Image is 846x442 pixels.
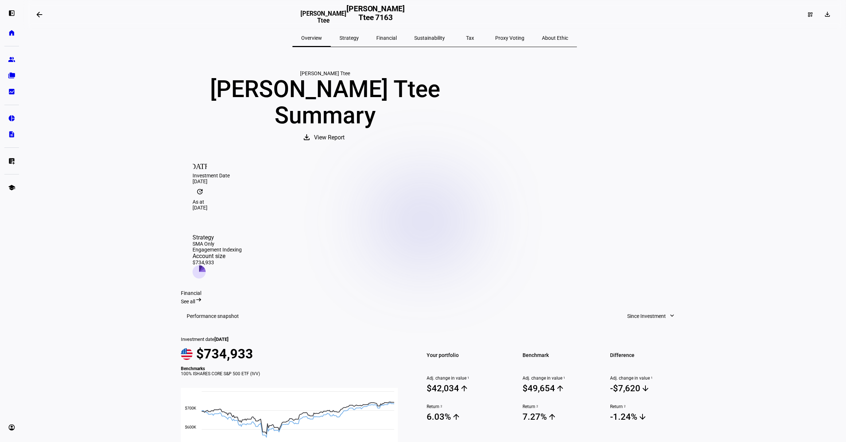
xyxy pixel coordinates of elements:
[295,129,355,146] button: View Report
[193,253,242,260] div: Account size
[523,411,601,422] span: 7.27%
[300,10,346,24] h3: [PERSON_NAME] Ttee
[627,309,666,323] span: Since Investment
[185,425,196,430] text: $600K
[414,35,445,41] span: Sustainability
[641,384,650,393] mat-icon: arrow_downward
[650,376,653,381] sup: 1
[8,88,15,95] eth-mat-symbol: bid_landscape
[427,350,505,360] span: Your portfolio
[8,131,15,138] eth-mat-symbol: description
[8,184,15,191] eth-mat-symbol: school
[193,173,677,178] div: Investment Date
[195,296,202,303] mat-icon: arrow_right_alt
[181,371,406,376] div: 100% ISHARES CORE S&P 500 ETF (IVV)
[610,350,688,360] span: Difference
[193,205,677,211] div: [DATE]
[4,111,19,126] a: pie_chart
[181,290,688,296] div: Financial
[193,158,207,173] mat-icon: [DATE]
[193,247,242,253] div: Engagement Indexing
[376,35,397,41] span: Financial
[638,412,647,421] mat-icon: arrow_downward
[4,52,19,67] a: group
[8,424,15,431] eth-mat-symbol: account_circle
[556,384,564,393] mat-icon: arrow_upward
[193,178,677,184] div: [DATE]
[181,70,469,76] div: [PERSON_NAME] Ttee
[623,404,626,409] sup: 2
[548,412,556,421] mat-icon: arrow_upward
[193,184,207,199] mat-icon: update
[460,384,469,393] mat-icon: arrow_upward
[196,346,253,362] span: $734,933
[610,404,688,409] span: Return
[523,383,601,394] span: $49,654
[193,241,242,247] div: SMA Only
[35,10,44,19] mat-icon: arrow_backwards
[824,11,831,18] mat-icon: download
[427,376,505,381] span: Adj. change in value
[427,404,505,409] span: Return
[339,35,359,41] span: Strategy
[4,68,19,83] a: folder_copy
[427,383,459,393] div: $42,034
[807,12,813,18] mat-icon: dashboard_customize
[523,376,601,381] span: Adj. change in value
[610,411,688,422] span: -1.24%
[181,366,406,371] div: Benchmarks
[8,157,15,165] eth-mat-symbol: list_alt_add
[523,350,601,360] span: Benchmark
[4,84,19,99] a: bid_landscape
[214,337,229,342] span: [DATE]
[466,376,469,381] sup: 1
[187,313,239,319] h3: Performance snapshot
[8,72,15,79] eth-mat-symbol: folder_copy
[8,29,15,36] eth-mat-symbol: home
[620,309,683,323] button: Since Investment
[668,312,676,319] mat-icon: expand_more
[193,234,242,241] div: Strategy
[193,260,242,265] div: $734,933
[302,133,311,142] mat-icon: download
[8,56,15,63] eth-mat-symbol: group
[8,9,15,17] eth-mat-symbol: left_panel_open
[346,4,405,25] h2: [PERSON_NAME] Ttee 7163
[610,376,688,381] span: Adj. change in value
[439,404,442,409] sup: 2
[314,129,345,146] span: View Report
[427,411,505,422] span: 6.03%
[495,35,524,41] span: Proxy Voting
[185,406,196,411] text: $700K
[466,35,474,41] span: Tax
[535,404,538,409] sup: 2
[542,35,568,41] span: About Ethic
[4,127,19,142] a: description
[193,199,677,205] div: As at
[523,404,601,409] span: Return
[181,299,195,304] span: See all
[452,412,461,421] mat-icon: arrow_upward
[181,76,469,129] div: [PERSON_NAME] Ttee Summary
[562,376,565,381] sup: 1
[4,26,19,40] a: home
[610,383,688,394] span: -$7,620
[301,35,322,41] span: Overview
[8,115,15,122] eth-mat-symbol: pie_chart
[181,337,406,342] div: Investment date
